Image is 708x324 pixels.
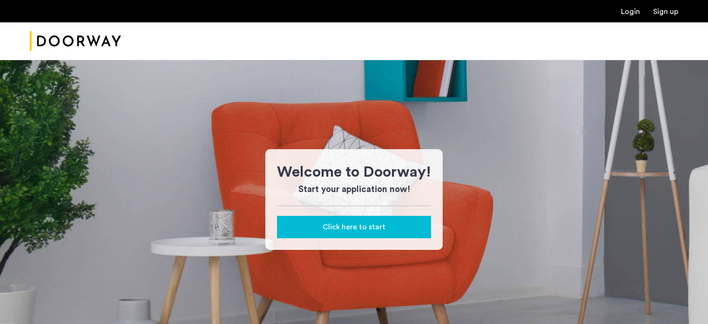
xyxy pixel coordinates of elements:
h3: Start your application now! [277,183,431,196]
button: button [277,216,431,238]
h1: Welcome to Doorway! [277,161,431,183]
img: logo [30,24,121,59]
span: Click here to start [323,221,385,233]
a: Registration [653,8,678,15]
a: Login [621,8,640,15]
a: Cazamio Logo [30,24,121,59]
